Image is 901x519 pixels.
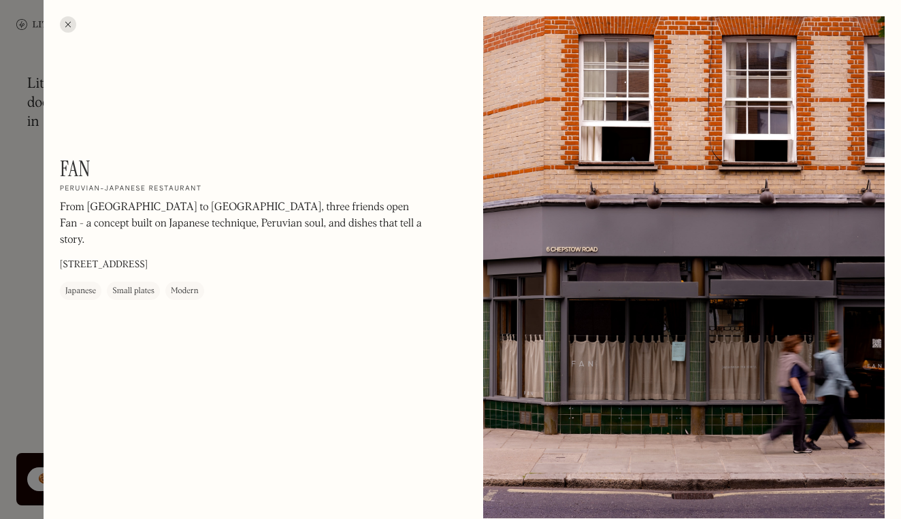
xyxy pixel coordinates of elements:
div: Small plates [112,284,154,298]
p: From [GEOGRAPHIC_DATA] to [GEOGRAPHIC_DATA], three friends open Fan - a concept built on Japanese... [60,199,427,248]
h1: Fan [60,156,91,182]
div: Japanese [65,284,96,298]
h2: Peruvian-Japanese restaurant [60,184,202,194]
div: Modern [171,284,199,298]
p: [STREET_ADDRESS] [60,258,148,272]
